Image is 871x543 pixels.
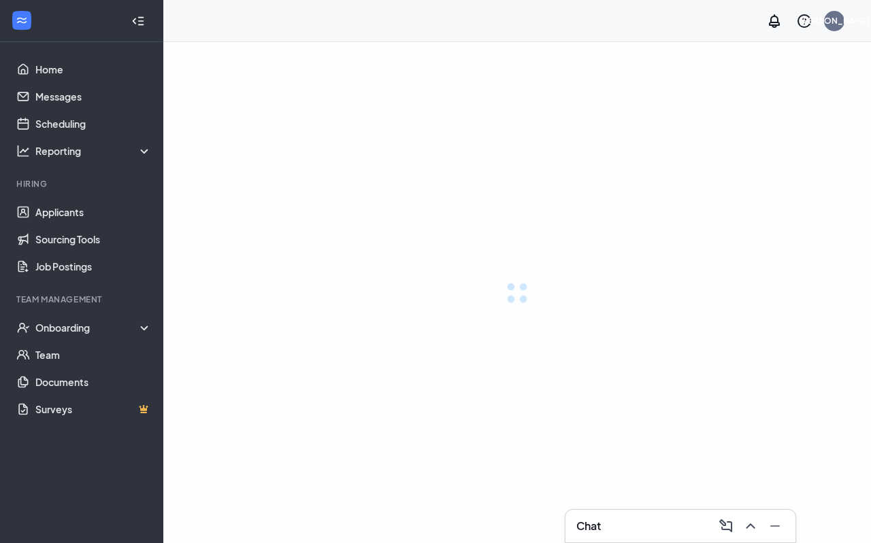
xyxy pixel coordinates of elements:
svg: Notifications [766,13,783,29]
div: [PERSON_NAME] [800,15,870,27]
div: Onboarding [35,321,152,334]
a: SurveysCrown [35,396,152,423]
a: Sourcing Tools [35,226,152,253]
a: Applicants [35,198,152,226]
a: Team [35,341,152,368]
div: Reporting [35,144,152,158]
a: Scheduling [35,110,152,137]
h3: Chat [576,519,601,533]
div: Hiring [16,178,149,190]
svg: WorkstreamLogo [15,14,29,27]
a: Job Postings [35,253,152,280]
a: Documents [35,368,152,396]
button: ChevronUp [738,515,760,537]
div: Team Management [16,294,149,305]
svg: Analysis [16,144,30,158]
svg: Collapse [131,14,145,28]
svg: UserCheck [16,321,30,334]
a: Messages [35,83,152,110]
svg: Minimize [767,518,783,534]
a: Home [35,56,152,83]
button: Minimize [763,515,785,537]
svg: ChevronUp [742,518,759,534]
button: ComposeMessage [714,515,736,537]
svg: QuestionInfo [796,13,812,29]
svg: ComposeMessage [718,518,734,534]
